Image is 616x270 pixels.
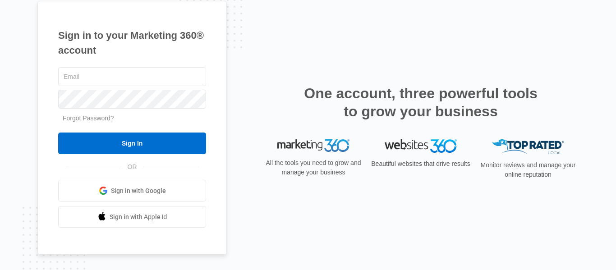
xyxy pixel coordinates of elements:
a: Forgot Password? [63,114,114,122]
h2: One account, three powerful tools to grow your business [301,84,540,120]
h1: Sign in to your Marketing 360® account [58,28,206,58]
input: Sign In [58,133,206,154]
p: Monitor reviews and manage your online reputation [478,160,579,179]
img: Marketing 360 [277,139,349,152]
span: Sign in with Apple Id [110,212,167,222]
a: Sign in with Google [58,180,206,201]
p: Beautiful websites that drive results [370,159,471,169]
span: Sign in with Google [111,186,166,196]
span: OR [121,162,143,172]
input: Email [58,67,206,86]
img: Websites 360 [385,139,457,152]
a: Sign in with Apple Id [58,206,206,228]
p: All the tools you need to grow and manage your business [263,158,364,177]
img: Top Rated Local [492,139,564,154]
